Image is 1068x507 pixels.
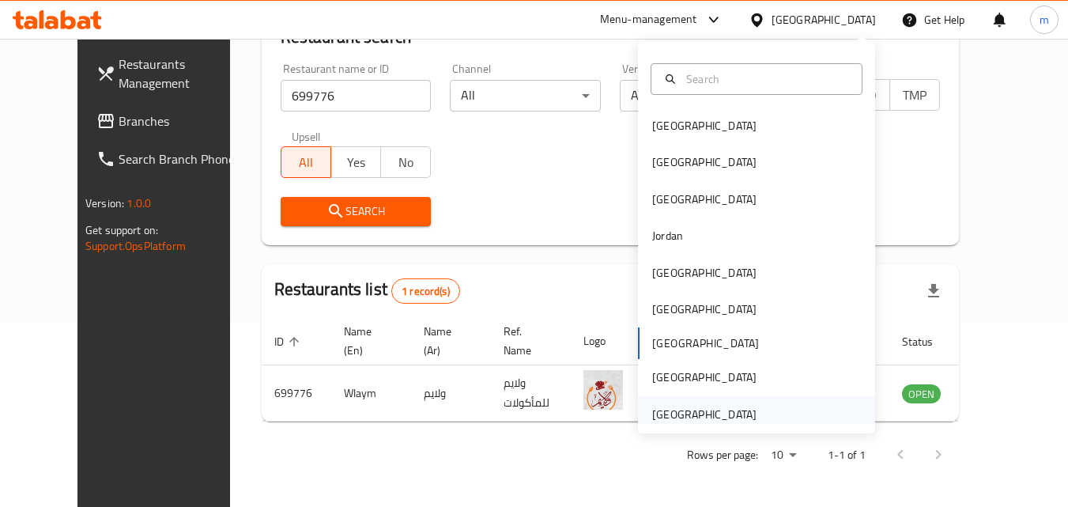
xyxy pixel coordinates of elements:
[491,365,571,422] td: ولايم للمأكولات
[293,202,419,221] span: Search
[344,322,392,360] span: Name (En)
[85,236,186,256] a: Support.OpsPlatform
[450,80,601,112] div: All
[828,445,866,465] p: 1-1 of 1
[85,193,124,214] span: Version:
[262,365,331,422] td: 699776
[889,79,940,111] button: TMP
[126,193,151,214] span: 1.0.0
[292,131,321,142] label: Upsell
[338,151,375,174] span: Yes
[620,80,771,112] div: All
[392,284,459,299] span: 1 record(s)
[902,385,941,403] span: OPEN
[331,365,411,422] td: Wlaym
[687,445,758,465] p: Rows per page:
[281,197,432,226] button: Search
[772,11,876,28] div: [GEOGRAPHIC_DATA]
[600,10,697,29] div: Menu-management
[680,70,852,88] input: Search
[652,117,757,134] div: [GEOGRAPHIC_DATA]
[330,146,381,178] button: Yes
[652,369,757,386] div: [GEOGRAPHIC_DATA]
[119,149,243,168] span: Search Branch Phone
[281,25,940,49] h2: Restaurant search
[84,102,256,140] a: Branches
[380,146,431,178] button: No
[896,84,934,107] span: TMP
[411,365,491,422] td: ولايم
[652,191,757,208] div: [GEOGRAPHIC_DATA]
[85,220,158,240] span: Get support on:
[281,80,432,112] input: Search for restaurant name or ID..
[84,45,256,102] a: Restaurants Management
[424,322,472,360] span: Name (Ar)
[504,322,552,360] span: Ref. Name
[288,151,325,174] span: All
[119,55,243,93] span: Restaurants Management
[274,278,460,304] h2: Restaurants list
[652,153,757,171] div: [GEOGRAPHIC_DATA]
[652,227,683,244] div: Jordan
[119,112,243,131] span: Branches
[652,406,757,423] div: [GEOGRAPHIC_DATA]
[1040,11,1049,28] span: m
[652,301,757,318] div: [GEOGRAPHIC_DATA]
[387,151,425,174] span: No
[764,444,802,467] div: Rows per page:
[571,317,642,365] th: Logo
[262,317,1027,422] table: enhanced table
[915,272,953,310] div: Export file
[84,140,256,178] a: Search Branch Phone
[652,264,757,282] div: [GEOGRAPHIC_DATA]
[902,384,941,403] div: OPEN
[583,370,623,410] img: Wlaym
[274,332,304,351] span: ID
[281,146,331,178] button: All
[902,332,953,351] span: Status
